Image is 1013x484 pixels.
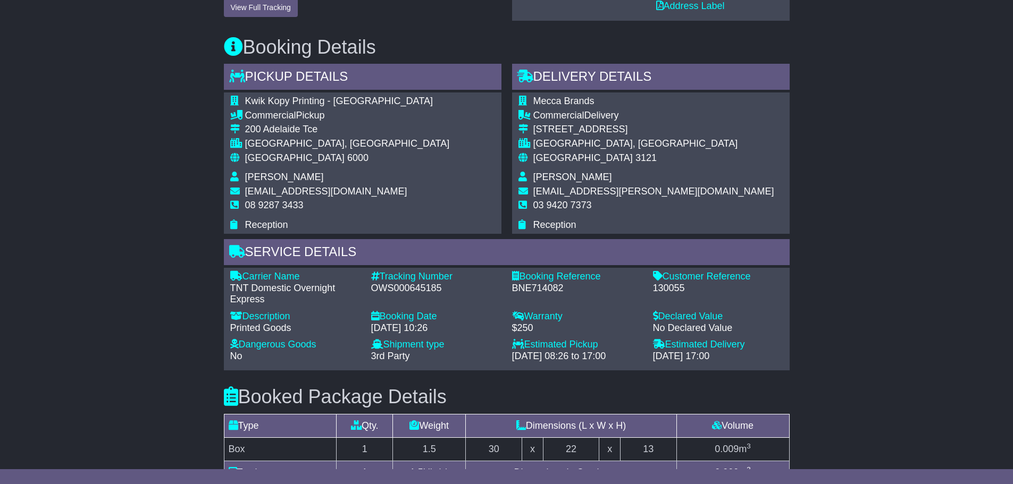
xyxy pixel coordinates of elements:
div: 130055 [653,283,783,294]
div: Customer Reference [653,271,783,283]
sup: 3 [747,442,751,450]
span: 08 9287 3433 [245,200,304,210]
div: [DATE] 08:26 to 17:00 [512,351,642,362]
div: Booking Date [371,311,501,322]
span: [GEOGRAPHIC_DATA] [533,152,633,163]
span: 03 9420 7373 [533,200,592,210]
div: Booking Reference [512,271,642,283]
td: 22 [543,438,599,461]
h3: Booked Package Details [224,386,790,407]
span: Commercial [245,110,296,121]
div: 200 Adelaide Tce [245,124,450,135]
div: Estimated Delivery [653,339,783,351]
div: Delivery [533,110,774,122]
div: Declared Value [653,311,783,322]
div: Carrier Name [230,271,361,283]
div: OWS000645185 [371,283,501,294]
td: 13 [620,438,676,461]
span: 3121 [635,152,657,163]
sup: 3 [747,465,751,473]
div: TNT Domestic Overnight Express [230,283,361,305]
div: BNE714082 [512,283,642,294]
div: Shipment type [371,339,501,351]
td: 1.5 [393,438,466,461]
td: Weight [393,414,466,438]
td: Volume [676,414,789,438]
td: Dimensions (L x W x H) [466,414,676,438]
span: [PERSON_NAME] [245,172,324,182]
h3: Booking Details [224,37,790,58]
span: Reception [245,219,288,230]
div: Warranty [512,311,642,322]
span: 0.009 [715,444,739,454]
td: Qty. [337,414,393,438]
td: m [676,438,789,461]
div: Estimated Pickup [512,339,642,351]
span: 0.009 [715,467,739,478]
span: Commercial [533,110,584,121]
span: 1.5 [410,467,423,478]
span: 6000 [347,152,369,163]
td: x [522,438,543,461]
td: 1 [337,438,393,461]
span: Mecca Brands [533,96,595,106]
div: Pickup Details [224,64,501,92]
div: [DATE] 17:00 [653,351,783,362]
div: No Declared Value [653,322,783,334]
div: [STREET_ADDRESS] [533,124,774,135]
span: [EMAIL_ADDRESS][PERSON_NAME][DOMAIN_NAME] [533,186,774,197]
div: Printed Goods [230,322,361,334]
div: [DATE] 10:26 [371,322,501,334]
div: Dangerous Goods [230,339,361,351]
div: $250 [512,322,642,334]
td: 30 [466,438,522,461]
div: [GEOGRAPHIC_DATA], [GEOGRAPHIC_DATA] [245,138,450,150]
div: [GEOGRAPHIC_DATA], [GEOGRAPHIC_DATA] [533,138,774,150]
div: Pickup [245,110,450,122]
span: [PERSON_NAME] [533,172,612,182]
div: Delivery Details [512,64,790,92]
td: Box [224,438,337,461]
span: Kwik Kopy Printing - [GEOGRAPHIC_DATA] [245,96,433,106]
td: Type [224,414,337,438]
span: Reception [533,219,576,230]
div: Service Details [224,239,790,268]
span: [GEOGRAPHIC_DATA] [245,152,345,163]
a: Address Label [656,1,725,11]
span: 3rd Party [371,351,410,361]
span: [EMAIL_ADDRESS][DOMAIN_NAME] [245,186,407,197]
div: Tracking Number [371,271,501,283]
td: x [599,438,620,461]
span: No [230,351,242,361]
div: Description [230,311,361,322]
